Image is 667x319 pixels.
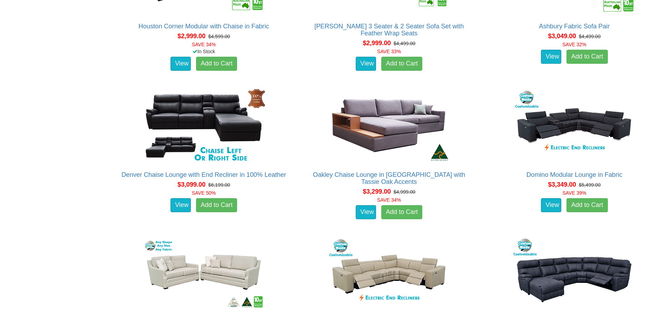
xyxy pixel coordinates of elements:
[394,189,415,195] del: $4,999.00
[192,190,216,196] font: SAVE 50%
[539,23,610,30] a: Ashbury Fabric Sofa Pair
[579,34,600,39] del: $4,499.00
[548,33,576,40] span: $3,049.00
[139,23,269,30] a: Houston Corner Modular with Chaise in Fabric
[313,171,465,185] a: Oakley Chaise Lounge in [GEOGRAPHIC_DATA] with Tassie Oak Accents
[141,87,267,164] img: Denver Chaise Lounge with End Recliner in 100% Leather
[171,198,191,212] a: View
[326,87,452,164] img: Oakley Chaise Lounge in Fabric with Tassie Oak Accents
[381,205,422,219] a: Add to Cart
[178,181,206,188] span: $3,099.00
[171,57,191,71] a: View
[541,50,561,64] a: View
[363,40,391,47] span: $2,999.00
[141,236,267,313] img: Adele 3 Seater & 2.5 Seater Sofas in Warwick Fabric
[526,171,622,178] a: Domino Modular Lounge in Fabric
[356,205,376,219] a: View
[363,188,391,195] span: $3,299.00
[115,48,292,55] div: In Stock
[511,87,637,164] img: Domino Modular Lounge in Fabric
[548,181,576,188] span: $3,349.00
[511,236,637,313] img: Denver Medium Modular Lounge in Fabric
[178,33,206,40] span: $2,999.00
[567,198,607,212] a: Add to Cart
[579,182,600,188] del: $5,499.00
[314,23,464,37] a: [PERSON_NAME] 3 Seater & 2 Seater Sofa Set with Feather Wrap Seats
[196,57,237,71] a: Add to Cart
[121,171,286,178] a: Denver Chaise Lounge with End Recliner in 100% Leather
[567,50,607,64] a: Add to Cart
[192,42,216,47] font: SAVE 34%
[208,34,230,39] del: $4,599.00
[562,190,586,196] font: SAVE 39%
[326,236,452,313] img: Domino Medium Modular Lounge in Fabric
[541,198,561,212] a: View
[377,49,401,54] font: SAVE 33%
[356,57,376,71] a: View
[208,182,230,188] del: $6,199.00
[562,42,586,47] font: SAVE 32%
[377,197,401,203] font: SAVE 34%
[394,41,415,46] del: $4,499.00
[196,198,237,212] a: Add to Cart
[381,57,422,71] a: Add to Cart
